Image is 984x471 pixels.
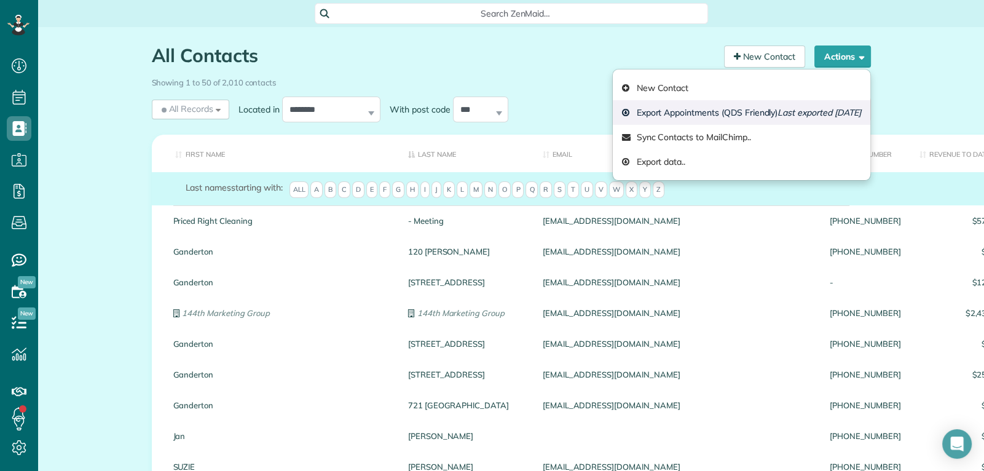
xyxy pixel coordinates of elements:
[173,339,390,348] a: Ganderton
[408,432,524,440] a: [PERSON_NAME]
[581,181,593,199] span: U
[484,181,497,199] span: N
[289,181,309,199] span: All
[533,390,821,421] div: [EMAIL_ADDRESS][DOMAIN_NAME]
[457,181,468,199] span: L
[821,267,910,298] div: -
[186,181,283,194] label: starting with:
[609,181,624,199] span: W
[533,236,821,267] div: [EMAIL_ADDRESS][DOMAIN_NAME]
[399,135,533,172] th: Last Name: activate to sort column descending
[420,181,430,199] span: I
[310,181,323,199] span: A
[380,103,453,116] label: With post code
[533,328,821,359] div: [EMAIL_ADDRESS][DOMAIN_NAME]
[173,432,390,440] a: Jan
[533,298,821,328] div: [EMAIL_ADDRESS][DOMAIN_NAME]
[613,125,870,149] a: Sync Contacts to MailChimp..
[408,216,524,225] a: - Meeting
[821,390,910,421] div: [PHONE_NUMBER]
[821,421,910,451] div: [PHONE_NUMBER]
[525,181,538,199] span: Q
[392,181,404,199] span: G
[613,100,870,125] a: Export Appointments (QDS Friendly)Last exported [DATE]
[533,359,821,390] div: [EMAIL_ADDRESS][DOMAIN_NAME]
[173,309,390,317] a: 144th Marketing Group
[408,462,524,471] a: [PERSON_NAME]
[417,308,505,318] em: 144th Marketing Group
[173,401,390,410] a: Ganderton
[814,46,871,68] button: Actions
[724,46,805,68] a: New Contact
[229,103,282,116] label: Located in
[325,181,336,199] span: B
[159,103,214,115] span: All Records
[152,46,715,66] h1: All Contacts
[498,181,511,199] span: O
[567,181,579,199] span: T
[408,370,524,379] a: [STREET_ADDRESS]
[182,308,269,318] em: 144th Marketing Group
[406,181,419,199] span: H
[470,181,482,199] span: M
[173,278,390,287] a: Ganderton
[821,205,910,236] div: [PHONE_NUMBER]
[777,107,860,118] em: Last exported [DATE]
[366,181,377,199] span: E
[639,181,651,199] span: Y
[533,267,821,298] div: [EMAIL_ADDRESS][DOMAIN_NAME]
[821,359,910,390] div: [PHONE_NUMBER]
[408,401,524,410] a: 721 [GEOGRAPHIC_DATA]
[352,181,364,199] span: D
[821,328,910,359] div: [PHONE_NUMBER]
[431,181,441,199] span: J
[408,339,524,348] a: [STREET_ADDRESS]
[533,205,821,236] div: [EMAIL_ADDRESS][DOMAIN_NAME]
[338,181,350,199] span: C
[379,181,390,199] span: F
[408,247,524,256] a: 120 [PERSON_NAME]
[554,181,565,199] span: S
[613,149,870,174] a: Export data..
[173,370,390,379] a: Ganderton
[942,429,972,459] div: Open Intercom Messenger
[186,182,232,193] span: Last names
[152,72,871,89] div: Showing 1 to 50 of 2,010 contacts
[821,298,910,328] div: [PHONE_NUMBER]
[18,276,36,288] span: New
[408,309,524,317] a: 144th Marketing Group
[173,462,390,471] a: SUZIE
[512,181,524,199] span: P
[18,307,36,320] span: New
[173,216,390,225] a: Priced Right Cleaning
[595,181,607,199] span: V
[173,247,390,256] a: Ganderton
[653,181,664,199] span: Z
[821,236,910,267] div: [PHONE_NUMBER]
[540,181,552,199] span: R
[533,135,821,172] th: Email: activate to sort column ascending
[613,76,870,100] a: New Contact
[626,181,637,199] span: X
[408,278,524,287] a: [STREET_ADDRESS]
[443,181,455,199] span: K
[152,135,399,172] th: First Name: activate to sort column ascending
